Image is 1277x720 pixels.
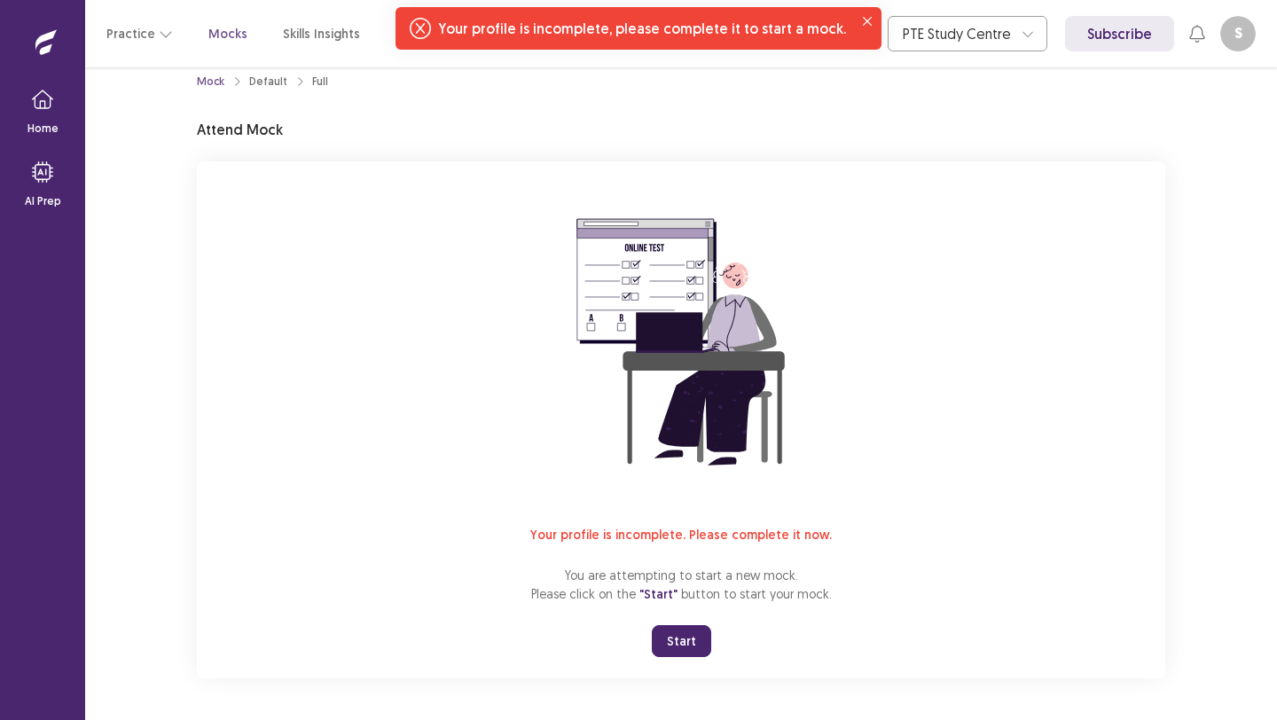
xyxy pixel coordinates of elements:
span: Your profile is incomplete. Please complete it now. [530,527,832,543]
div: Default [249,74,287,90]
button: S [1220,16,1256,51]
p: AI Prep [25,193,61,209]
a: Mock [197,74,224,90]
img: attend-mock [521,183,841,502]
a: Subscribe [1065,16,1174,51]
nav: breadcrumb [197,74,328,90]
span: "Start" [639,586,678,602]
p: You are attempting to start a new mock. Please click on the button to start your mock. [531,566,832,604]
a: Mocks [208,25,247,43]
button: Practice [106,18,173,50]
div: Your profile is incomplete, please complete it to start a mock. [438,18,846,39]
button: Close [857,11,878,32]
p: Home [27,121,59,137]
div: PTE Study Centre [903,17,1013,51]
a: Your profile is incomplete. Please complete it now. [530,523,832,544]
div: Full [312,74,328,90]
button: Start [652,625,711,657]
a: Skills Insights [283,25,360,43]
p: Attend Mock [197,119,283,140]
